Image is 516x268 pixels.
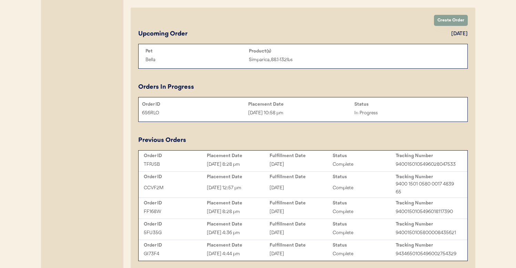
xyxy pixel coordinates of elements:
[396,180,459,196] div: 9400 1501 0580 0017 4839 65
[396,229,459,237] div: 9400150105800008435621
[138,83,194,92] div: Orders In Progress
[333,250,396,258] div: Complete
[207,221,270,227] div: Placement Date
[354,102,461,107] div: Status
[396,200,459,206] div: Tracking Number
[207,174,270,180] div: Placement Date
[333,153,396,159] div: Status
[396,221,459,227] div: Tracking Number
[396,250,459,258] div: 9434650105496002754329
[207,229,270,237] div: [DATE] 4:36 pm
[333,242,396,248] div: Status
[270,208,333,216] div: [DATE]
[207,153,270,159] div: Placement Date
[333,208,396,216] div: Complete
[270,174,333,180] div: Fulfillment Date
[270,242,333,248] div: Fulfillment Date
[207,200,270,206] div: Placement Date
[142,102,248,107] div: Order ID
[145,56,249,64] div: Bella
[142,109,248,117] div: 6S6RLO
[138,136,186,145] div: Previous Orders
[396,153,459,159] div: Tracking Number
[354,109,461,117] div: In Progress
[207,161,270,169] div: [DATE] 8:28 pm
[144,161,207,169] div: TFPJSB
[249,48,352,54] div: Product(s)
[249,56,352,64] div: Simparica, 88.1-132lbs
[144,229,207,237] div: 5FU35G
[270,184,333,192] div: [DATE]
[207,208,270,216] div: [DATE] 8:28 pm
[207,250,270,258] div: [DATE] 4:44 pm
[270,200,333,206] div: Fulfillment Date
[144,200,207,206] div: Order ID
[333,161,396,169] div: Complete
[333,229,396,237] div: Complete
[138,29,188,39] div: Upcoming Order
[333,174,396,180] div: Status
[207,184,270,192] div: [DATE] 12:57 pm
[144,153,207,159] div: Order ID
[270,221,333,227] div: Fulfillment Date
[144,221,207,227] div: Order ID
[248,102,354,107] div: Placement Date
[207,242,270,248] div: Placement Date
[144,242,207,248] div: Order ID
[333,200,396,206] div: Status
[396,174,459,180] div: Tracking Number
[451,30,468,38] div: [DATE]
[333,184,396,192] div: Complete
[270,229,333,237] div: [DATE]
[270,153,333,159] div: Fulfillment Date
[333,221,396,227] div: Status
[434,15,468,26] button: Create Order
[270,250,333,258] div: [DATE]
[145,48,249,54] div: Pet
[144,208,207,216] div: FF168W
[144,250,207,258] div: GI73F4
[396,208,459,216] div: 9400150105496018117390
[396,161,459,169] div: 9400150105496028047533
[270,161,333,169] div: [DATE]
[144,184,207,192] div: CCVF2M
[248,109,354,117] div: [DATE] 10:58 pm
[144,174,207,180] div: Order ID
[396,242,459,248] div: Tracking Number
